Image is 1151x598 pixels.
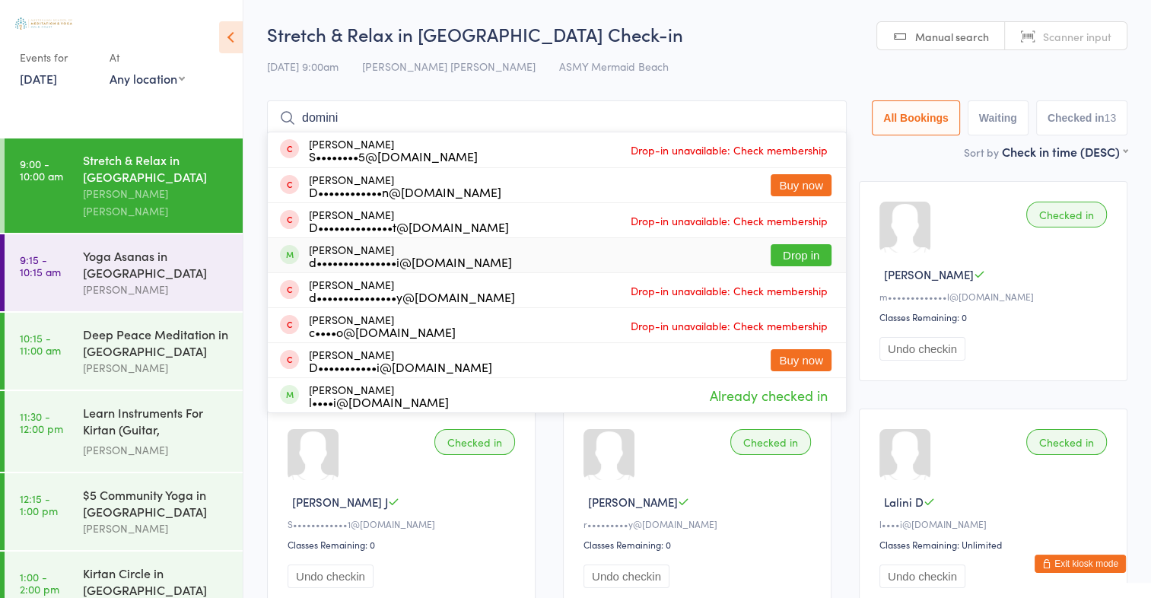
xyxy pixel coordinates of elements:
[83,486,230,520] div: $5 Community Yoga in [GEOGRAPHIC_DATA]
[884,266,974,282] span: [PERSON_NAME]
[83,185,230,220] div: [PERSON_NAME] [PERSON_NAME]
[1035,555,1126,573] button: Exit kiosk mode
[309,291,515,303] div: d•••••••••••••••y@[DOMAIN_NAME]
[309,243,512,268] div: [PERSON_NAME]
[915,29,989,44] span: Manual search
[5,473,243,550] a: 12:15 -1:00 pm$5 Community Yoga in [GEOGRAPHIC_DATA][PERSON_NAME]
[309,361,492,373] div: D•••••••••••i@[DOMAIN_NAME]
[288,565,374,588] button: Undo checkin
[309,348,492,373] div: [PERSON_NAME]
[309,208,509,233] div: [PERSON_NAME]
[83,404,230,441] div: Learn Instruments For Kirtan (Guitar, Harmonium, U...
[879,337,965,361] button: Undo checkin
[267,59,339,74] span: [DATE] 9:00am
[15,17,72,30] img: Australian School of Meditation & Yoga (Gold Coast)
[771,174,831,196] button: Buy now
[83,151,230,185] div: Stretch & Relax in [GEOGRAPHIC_DATA]
[83,520,230,537] div: [PERSON_NAME]
[20,492,58,517] time: 12:15 - 1:00 pm
[20,70,57,87] a: [DATE]
[583,517,816,530] div: r•••••••••y@[DOMAIN_NAME]
[267,100,847,135] input: Search
[309,256,512,268] div: d•••••••••••••••i@[DOMAIN_NAME]
[583,538,816,551] div: Classes Remaining: 0
[20,253,61,278] time: 9:15 - 10:15 am
[110,45,185,70] div: At
[309,186,501,198] div: D••••••••••••n@[DOMAIN_NAME]
[20,332,61,356] time: 10:15 - 11:00 am
[879,310,1111,323] div: Classes Remaining: 0
[627,314,831,337] span: Drop-in unavailable: Check membership
[288,538,520,551] div: Classes Remaining: 0
[872,100,960,135] button: All Bookings
[5,234,243,311] a: 9:15 -10:15 amYoga Asanas in [GEOGRAPHIC_DATA][PERSON_NAME]
[309,138,478,162] div: [PERSON_NAME]
[83,441,230,459] div: [PERSON_NAME]
[309,326,456,338] div: c••••o@[DOMAIN_NAME]
[879,290,1111,303] div: m•••••••••••••l@[DOMAIN_NAME]
[362,59,536,74] span: [PERSON_NAME] [PERSON_NAME]
[83,247,230,281] div: Yoga Asanas in [GEOGRAPHIC_DATA]
[110,70,185,87] div: Any location
[288,517,520,530] div: S••••••••••••1@[DOMAIN_NAME]
[1036,100,1127,135] button: Checked in13
[627,209,831,232] span: Drop-in unavailable: Check membership
[583,565,669,588] button: Undo checkin
[879,538,1111,551] div: Classes Remaining: Unlimited
[884,494,924,510] span: Lalini D
[1026,202,1107,227] div: Checked in
[588,494,678,510] span: [PERSON_NAME]
[309,278,515,303] div: [PERSON_NAME]
[292,494,388,510] span: [PERSON_NAME] J
[771,349,831,371] button: Buy now
[1002,143,1127,160] div: Check in time (DESC)
[309,150,478,162] div: S••••••••5@[DOMAIN_NAME]
[5,138,243,233] a: 9:00 -10:00 amStretch & Relax in [GEOGRAPHIC_DATA][PERSON_NAME] [PERSON_NAME]
[879,517,1111,530] div: l••••i@[DOMAIN_NAME]
[83,326,230,359] div: Deep Peace Meditation in [GEOGRAPHIC_DATA]
[879,565,965,588] button: Undo checkin
[559,59,669,74] span: ASMY Mermaid Beach
[20,571,59,595] time: 1:00 - 2:00 pm
[1026,429,1107,455] div: Checked in
[83,565,230,598] div: Kirtan Circle in [GEOGRAPHIC_DATA]
[1104,112,1116,124] div: 13
[730,429,811,455] div: Checked in
[20,410,63,434] time: 11:30 - 12:00 pm
[20,45,94,70] div: Events for
[20,157,63,182] time: 9:00 - 10:00 am
[267,21,1127,46] h2: Stretch & Relax in [GEOGRAPHIC_DATA] Check-in
[434,429,515,455] div: Checked in
[309,221,509,233] div: D••••••••••••••t@[DOMAIN_NAME]
[309,173,501,198] div: [PERSON_NAME]
[627,138,831,161] span: Drop-in unavailable: Check membership
[309,313,456,338] div: [PERSON_NAME]
[964,145,999,160] label: Sort by
[83,281,230,298] div: [PERSON_NAME]
[771,244,831,266] button: Drop in
[309,396,449,408] div: l••••i@[DOMAIN_NAME]
[968,100,1029,135] button: Waiting
[309,383,449,408] div: [PERSON_NAME]
[83,359,230,377] div: [PERSON_NAME]
[5,313,243,390] a: 10:15 -11:00 amDeep Peace Meditation in [GEOGRAPHIC_DATA][PERSON_NAME]
[627,279,831,302] span: Drop-in unavailable: Check membership
[706,382,831,409] span: Already checked in
[1043,29,1111,44] span: Scanner input
[5,391,243,472] a: 11:30 -12:00 pmLearn Instruments For Kirtan (Guitar, Harmonium, U...[PERSON_NAME]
